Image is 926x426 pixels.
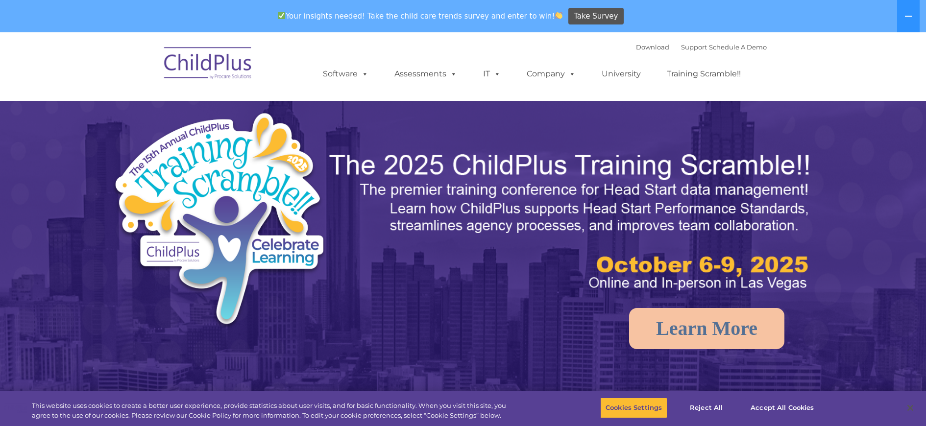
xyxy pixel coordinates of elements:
[32,401,510,420] div: This website uses cookies to create a better user experience, provide statistics about user visit...
[568,8,624,25] a: Take Survey
[676,398,737,418] button: Reject All
[136,105,178,112] span: Phone number
[278,12,285,19] img: ✅
[629,308,784,349] a: Learn More
[159,40,257,89] img: ChildPlus by Procare Solutions
[385,64,467,84] a: Assessments
[636,43,669,51] a: Download
[681,43,707,51] a: Support
[574,8,618,25] span: Take Survey
[657,64,751,84] a: Training Scramble!!
[136,65,166,72] span: Last name
[517,64,585,84] a: Company
[600,398,667,418] button: Cookies Settings
[745,398,819,418] button: Accept All Cookies
[636,43,767,51] font: |
[273,6,567,25] span: Your insights needed! Take the child care trends survey and enter to win!
[473,64,511,84] a: IT
[900,397,921,419] button: Close
[709,43,767,51] a: Schedule A Demo
[555,12,562,19] img: 👏
[592,64,651,84] a: University
[313,64,378,84] a: Software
